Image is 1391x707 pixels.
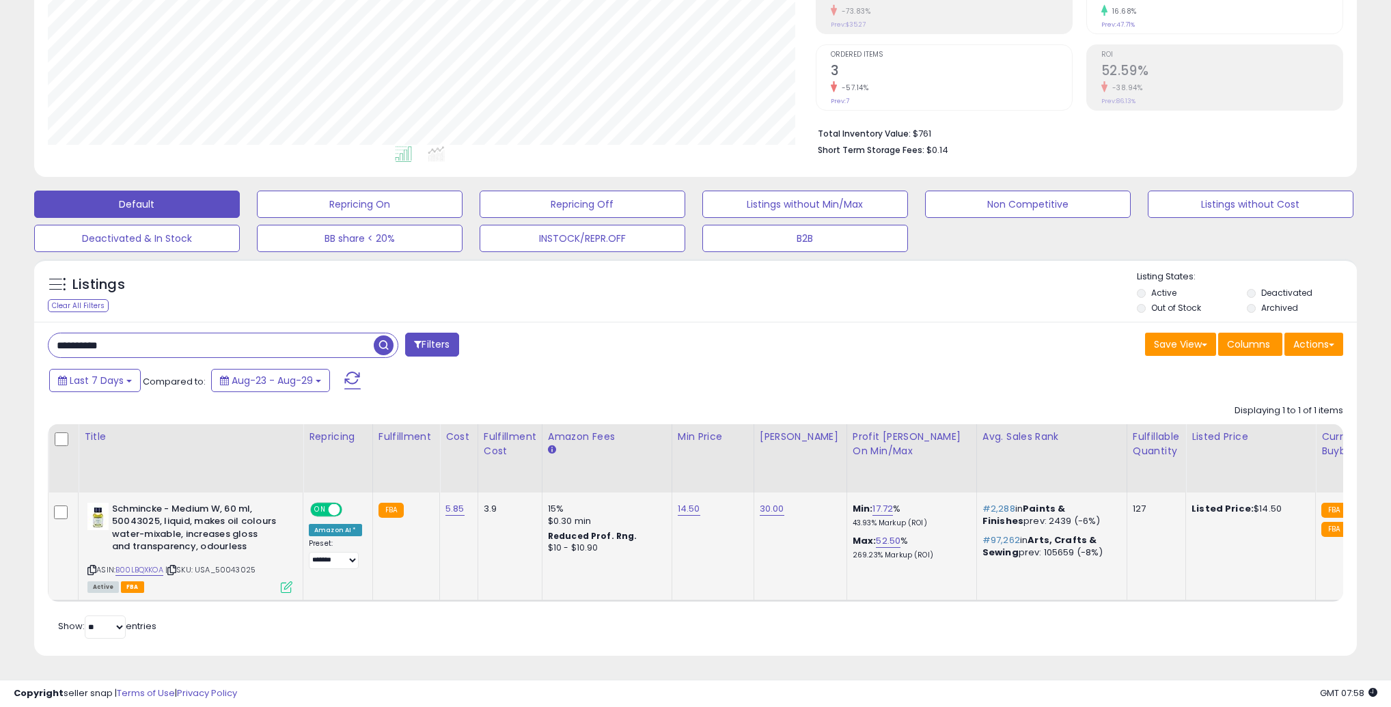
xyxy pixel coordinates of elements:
[340,503,362,515] span: OFF
[872,502,893,516] a: 17.72
[484,430,536,458] div: Fulfillment Cost
[70,374,124,387] span: Last 7 Days
[846,424,976,493] th: The percentage added to the cost of goods (COGS) that forms the calculator for Min & Max prices.
[831,63,1072,81] h2: 3
[982,503,1116,527] p: in prev: 2439 (-6%)
[818,144,924,156] b: Short Term Storage Fees:
[378,430,434,444] div: Fulfillment
[121,581,144,593] span: FBA
[1145,333,1216,356] button: Save View
[1192,503,1305,515] div: $14.50
[87,503,292,592] div: ASIN:
[87,503,109,530] img: 31lHlldpprL._SL40_.jpg
[1133,430,1180,458] div: Fulfillable Quantity
[480,225,685,252] button: INSTOCK/REPR.OFF
[926,143,948,156] span: $0.14
[760,502,784,516] a: 30.00
[702,191,908,218] button: Listings without Min/Max
[925,191,1131,218] button: Non Competitive
[1107,6,1137,16] small: 16.68%
[982,502,1065,527] span: Paints & Finishes
[257,225,463,252] button: BB share < 20%
[1321,503,1347,518] small: FBA
[818,124,1334,141] li: $761
[853,502,873,515] b: Min:
[117,687,175,699] a: Terms of Use
[982,533,1097,559] span: Arts, Crafts & Sewing
[1101,20,1135,29] small: Prev: 47.71%
[309,524,362,536] div: Amazon AI *
[982,502,1015,515] span: #2,288
[1227,337,1270,351] span: Columns
[548,444,556,456] small: Amazon Fees.
[853,551,966,560] p: 269.23% Markup (ROI)
[831,97,849,105] small: Prev: 7
[1151,287,1176,299] label: Active
[484,503,532,515] div: 3.9
[853,518,966,528] p: 43.93% Markup (ROI)
[982,430,1121,444] div: Avg. Sales Rank
[49,369,141,392] button: Last 7 Days
[112,503,278,557] b: Schmincke - Medium W, 60 ml, 50043025, liquid, makes oil colours water-mixable, increases gloss a...
[165,564,256,575] span: | SKU: USA_50043025
[982,533,1020,546] span: #97,262
[405,333,458,357] button: Filters
[548,515,661,527] div: $0.30 min
[1101,63,1342,81] h2: 52.59%
[143,375,206,388] span: Compared to:
[445,430,472,444] div: Cost
[678,502,700,516] a: 14.50
[1284,333,1343,356] button: Actions
[1320,687,1377,699] span: 2025-09-6 07:58 GMT
[115,564,163,576] a: B00LBQXKOA
[257,191,463,218] button: Repricing On
[1192,502,1254,515] b: Listed Price:
[1151,302,1201,314] label: Out of Stock
[853,503,966,528] div: %
[1133,503,1175,515] div: 127
[1235,404,1343,417] div: Displaying 1 to 1 of 1 items
[309,430,367,444] div: Repricing
[211,369,330,392] button: Aug-23 - Aug-29
[72,275,125,294] h5: Listings
[982,534,1116,559] p: in prev: 105659 (-8%)
[232,374,313,387] span: Aug-23 - Aug-29
[853,430,971,458] div: Profit [PERSON_NAME] on Min/Max
[1261,302,1298,314] label: Archived
[837,6,871,16] small: -73.83%
[548,530,637,542] b: Reduced Prof. Rng.
[548,430,666,444] div: Amazon Fees
[1321,522,1347,537] small: FBA
[1192,430,1310,444] div: Listed Price
[445,502,465,516] a: 5.85
[1107,83,1143,93] small: -38.94%
[14,687,237,700] div: seller snap | |
[548,503,661,515] div: 15%
[58,620,156,633] span: Show: entries
[48,299,109,312] div: Clear All Filters
[702,225,908,252] button: B2B
[1261,287,1312,299] label: Deactivated
[678,430,748,444] div: Min Price
[853,535,966,560] div: %
[837,83,869,93] small: -57.14%
[177,687,237,699] a: Privacy Policy
[34,191,240,218] button: Default
[818,128,911,139] b: Total Inventory Value:
[760,430,841,444] div: [PERSON_NAME]
[1101,97,1135,105] small: Prev: 86.13%
[34,225,240,252] button: Deactivated & In Stock
[548,542,661,554] div: $10 - $10.90
[312,503,329,515] span: ON
[309,539,362,570] div: Preset:
[853,534,877,547] b: Max:
[1101,51,1342,59] span: ROI
[480,191,685,218] button: Repricing Off
[84,430,297,444] div: Title
[1137,271,1357,283] p: Listing States:
[1148,191,1353,218] button: Listings without Cost
[14,687,64,699] strong: Copyright
[876,534,900,548] a: 52.50
[831,51,1072,59] span: Ordered Items
[87,581,119,593] span: All listings currently available for purchase on Amazon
